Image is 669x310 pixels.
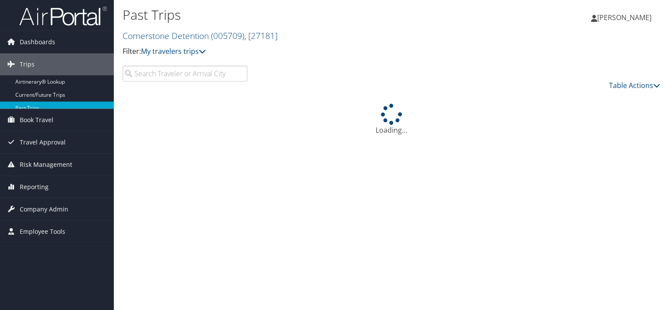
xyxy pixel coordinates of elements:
img: airportal-logo.png [19,6,107,26]
span: Employee Tools [20,221,65,243]
span: Travel Approval [20,131,66,153]
span: Company Admin [20,198,68,220]
a: Cornerstone Detention [123,30,278,42]
a: My travelers trips [141,46,206,56]
span: Risk Management [20,154,72,176]
h1: Past Trips [123,6,481,24]
span: Reporting [20,176,49,198]
a: Table Actions [609,81,660,90]
span: Trips [20,53,35,75]
span: , [ 27181 ] [244,30,278,42]
span: Book Travel [20,109,53,131]
a: [PERSON_NAME] [591,4,660,31]
span: [PERSON_NAME] [597,13,651,22]
span: Dashboards [20,31,55,53]
p: Filter: [123,46,481,57]
input: Search Traveler or Arrival City [123,66,247,81]
span: ( 005709 ) [211,30,244,42]
div: Loading... [123,104,660,135]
